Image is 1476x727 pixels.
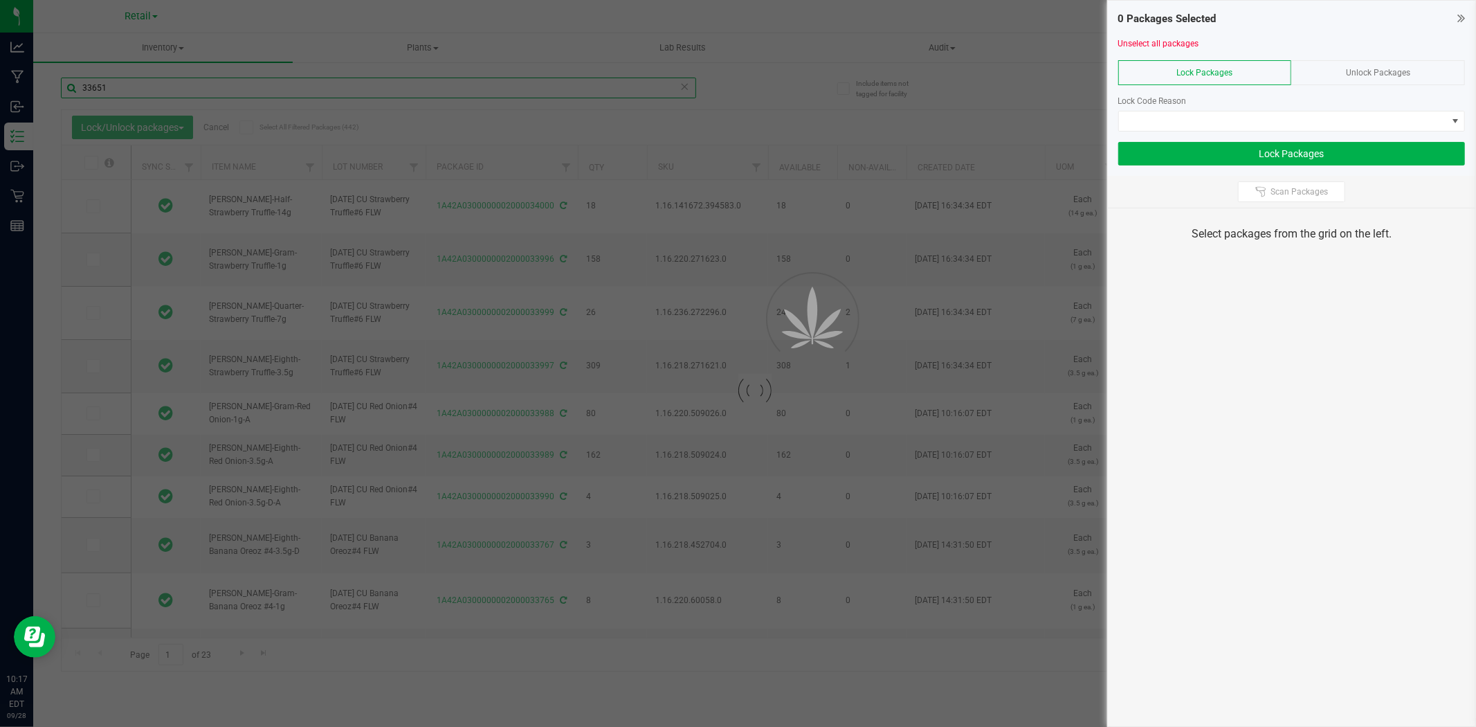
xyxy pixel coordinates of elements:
span: Scan Packages [1270,186,1328,197]
button: Scan Packages [1238,181,1345,202]
span: Lock Code Reason [1118,96,1187,106]
span: Lock Packages [1177,68,1233,78]
span: Unlock Packages [1346,68,1410,78]
a: Unselect all packages [1118,39,1199,48]
div: Select packages from the grid on the left. [1125,226,1458,242]
iframe: Resource center [14,616,55,658]
button: Lock Packages [1118,142,1465,165]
